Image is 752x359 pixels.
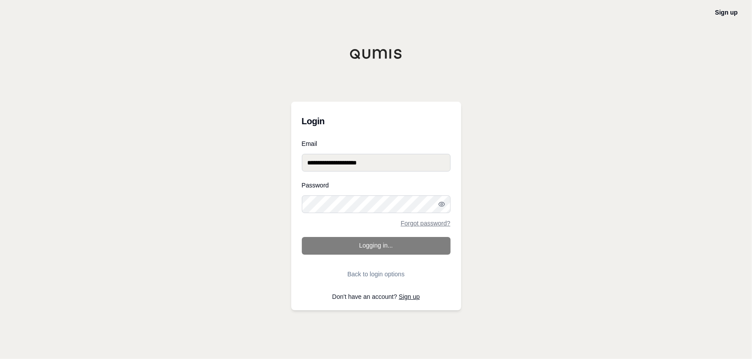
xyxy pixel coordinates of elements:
[350,49,403,59] img: Qumis
[302,141,451,147] label: Email
[401,220,450,226] a: Forgot password?
[302,182,451,188] label: Password
[399,293,420,300] a: Sign up
[302,112,451,130] h3: Login
[302,265,451,283] button: Back to login options
[715,9,738,16] a: Sign up
[302,294,451,300] p: Don't have an account?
